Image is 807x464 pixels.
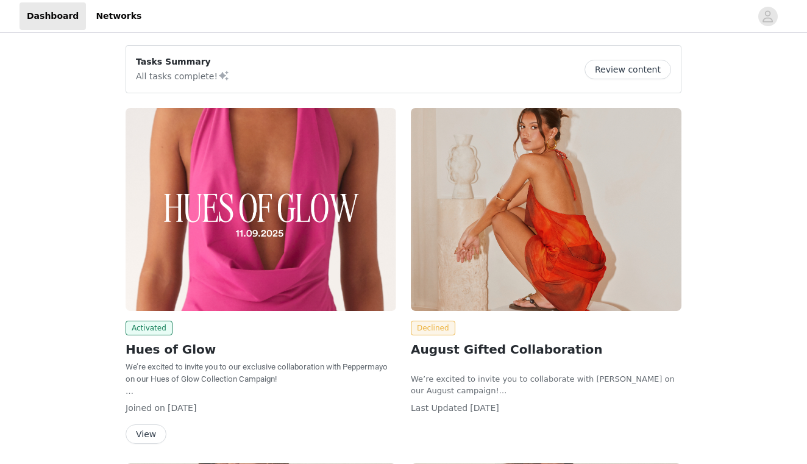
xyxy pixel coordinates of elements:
[411,321,455,335] span: Declined
[411,373,681,397] p: We’re excited to invite you to collaborate with [PERSON_NAME] on our August campaign!
[411,108,681,311] img: Peppermayo UK
[88,2,149,30] a: Networks
[126,424,166,444] button: View
[136,55,230,68] p: Tasks Summary
[411,340,681,359] h2: August Gifted Collaboration
[168,403,196,413] span: [DATE]
[20,2,86,30] a: Dashboard
[126,403,165,413] span: Joined on
[411,403,467,413] span: Last Updated
[126,362,388,384] span: We’re excited to invite you to our exclusive collaboration with Peppermayo on our Hues of Glow Co...
[126,321,172,335] span: Activated
[126,108,396,311] img: Peppermayo AUS
[126,430,166,439] a: View
[762,7,773,26] div: avatar
[585,60,671,79] button: Review content
[470,403,499,413] span: [DATE]
[136,68,230,83] p: All tasks complete!
[126,340,396,359] h2: Hues of Glow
